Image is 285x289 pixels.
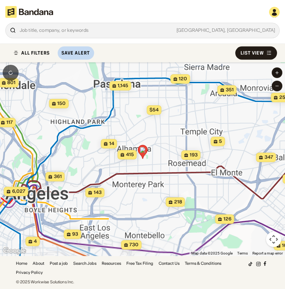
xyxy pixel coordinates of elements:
[264,154,273,161] span: 347
[16,261,27,266] a: Home
[189,152,197,158] span: 193
[241,50,264,55] div: List View
[16,280,74,284] div: © 2025 Workwise Solutions Inc.
[252,251,283,255] a: Report a map error
[179,76,187,82] span: 120
[219,138,222,145] span: 5
[20,28,276,33] div: Job title, company, or keywords
[61,50,90,56] div: Save Alert
[149,107,158,112] span: $54
[6,119,13,126] span: 117
[2,246,27,256] img: Google
[5,6,53,18] img: Bandana logotype
[21,50,50,55] div: ALL FILTERS
[12,188,25,195] span: 6,027
[73,261,96,266] a: Search Jobs
[223,216,231,222] span: 126
[16,270,43,275] a: Privacy Policy
[2,246,27,256] a: Open this area in Google Maps (opens a new window)
[159,261,180,266] a: Contact Us
[266,232,281,247] button: Map camera controls
[57,100,66,107] span: 150
[88,28,276,33] div: [GEOGRAPHIC_DATA], [GEOGRAPHIC_DATA]
[34,238,37,245] span: 4
[93,189,101,196] span: 143
[118,83,128,89] span: 1,145
[50,261,68,266] a: Post a job
[225,87,233,93] span: 351
[237,251,248,255] a: Terms (opens in new tab)
[109,141,114,147] span: 14
[126,261,153,266] a: Free Tax Filing
[7,80,16,86] span: 801
[129,242,139,248] span: 730
[72,231,78,237] span: 93
[126,152,134,158] span: 415
[174,199,182,205] span: 218
[102,261,121,266] a: Resources
[54,173,61,180] span: 361
[185,261,221,266] a: Terms & Conditions
[191,251,233,255] span: Map data ©2025 Google
[33,261,44,266] a: About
